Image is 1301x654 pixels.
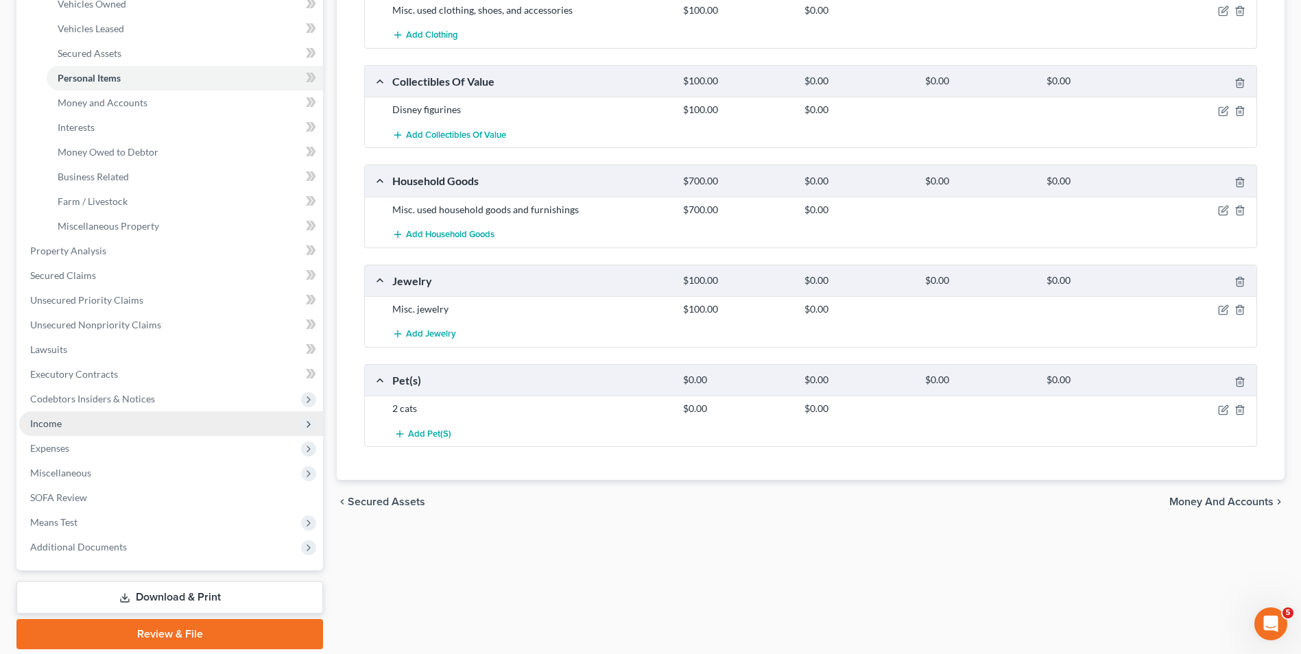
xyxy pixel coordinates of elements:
[1169,496,1285,507] button: Money and Accounts chevron_right
[385,302,676,316] div: Misc. jewelry
[798,274,919,287] div: $0.00
[392,122,506,147] button: Add Collectibles Of Value
[337,496,425,507] button: chevron_left Secured Assets
[392,23,458,48] button: Add Clothing
[798,402,919,415] div: $0.00
[47,115,323,140] a: Interests
[798,203,919,217] div: $0.00
[406,229,494,240] span: Add Household Goods
[58,72,121,84] span: Personal Items
[918,175,1040,188] div: $0.00
[1274,496,1285,507] i: chevron_right
[58,171,129,182] span: Business Related
[30,417,62,429] span: Income
[385,103,676,117] div: Disney figurines
[385,173,676,188] div: Household Goods
[16,581,323,614] a: Download & Print
[798,175,919,188] div: $0.00
[58,47,121,59] span: Secured Assets
[47,214,323,239] a: Miscellaneous Property
[16,619,323,649] a: Review & File
[19,337,323,362] a: Lawsuits
[1040,175,1161,188] div: $0.00
[30,467,91,479] span: Miscellaneous
[676,274,798,287] div: $100.00
[676,374,798,387] div: $0.00
[676,175,798,188] div: $700.00
[918,374,1040,387] div: $0.00
[918,274,1040,287] div: $0.00
[798,103,919,117] div: $0.00
[385,274,676,288] div: Jewelry
[58,121,95,133] span: Interests
[406,130,506,141] span: Add Collectibles Of Value
[392,322,456,347] button: Add Jewelry
[798,3,919,17] div: $0.00
[58,220,159,232] span: Miscellaneous Property
[19,239,323,263] a: Property Analysis
[798,302,919,316] div: $0.00
[406,329,456,340] span: Add Jewelry
[392,222,494,247] button: Add Household Goods
[30,368,118,380] span: Executory Contracts
[385,402,676,415] div: 2 cats
[47,189,323,214] a: Farm / Livestock
[798,75,919,88] div: $0.00
[1282,607,1293,618] span: 5
[19,362,323,387] a: Executory Contracts
[19,263,323,288] a: Secured Claims
[337,496,348,507] i: chevron_left
[1040,274,1161,287] div: $0.00
[676,3,798,17] div: $100.00
[676,75,798,88] div: $100.00
[676,103,798,117] div: $100.00
[30,442,69,454] span: Expenses
[798,374,919,387] div: $0.00
[1040,374,1161,387] div: $0.00
[408,428,451,439] span: Add Pet(s)
[385,203,676,217] div: Misc. used household goods and furnishings
[30,319,161,330] span: Unsecured Nonpriority Claims
[676,203,798,217] div: $700.00
[348,496,425,507] span: Secured Assets
[676,302,798,316] div: $100.00
[47,16,323,41] a: Vehicles Leased
[19,288,323,313] a: Unsecured Priority Claims
[58,195,128,207] span: Farm / Livestock
[30,343,67,355] span: Lawsuits
[392,421,453,446] button: Add Pet(s)
[1254,607,1287,640] iframe: Intercom live chat
[30,269,96,281] span: Secured Claims
[1169,496,1274,507] span: Money and Accounts
[47,66,323,90] a: Personal Items
[47,165,323,189] a: Business Related
[30,541,127,553] span: Additional Documents
[30,492,87,503] span: SOFA Review
[676,402,798,415] div: $0.00
[19,313,323,337] a: Unsecured Nonpriority Claims
[47,140,323,165] a: Money Owed to Debtor
[47,90,323,115] a: Money and Accounts
[47,41,323,66] a: Secured Assets
[30,294,143,306] span: Unsecured Priority Claims
[406,30,458,41] span: Add Clothing
[58,23,124,34] span: Vehicles Leased
[918,75,1040,88] div: $0.00
[30,393,155,404] span: Codebtors Insiders & Notices
[385,3,676,17] div: Misc. used clothing, shoes, and accessories
[19,485,323,510] a: SOFA Review
[385,74,676,88] div: Collectibles Of Value
[30,245,106,256] span: Property Analysis
[30,516,77,528] span: Means Test
[1040,75,1161,88] div: $0.00
[58,146,158,158] span: Money Owed to Debtor
[58,97,147,108] span: Money and Accounts
[385,373,676,387] div: Pet(s)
